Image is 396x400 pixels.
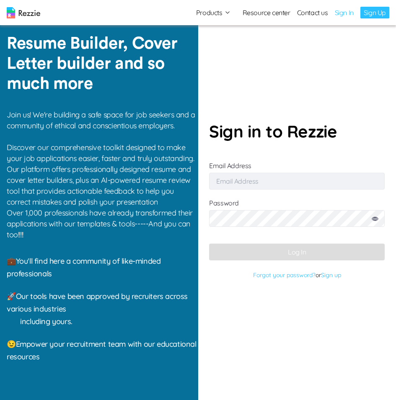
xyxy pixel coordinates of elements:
span: 💼 You'll find here a community of like-minded professionals [7,256,160,278]
p: Resume Builder, Cover Letter builder and so much more [7,34,198,94]
a: Contact us [297,8,328,18]
p: or [209,269,385,281]
button: Log In [209,244,385,260]
span: 🚀 Our tools have been approved by recruiters across various industries including yours. [7,291,188,326]
p: Over 1,000 professionals have already transformed their applications with our templates & tools--... [7,208,198,240]
a: Sign Up [360,7,389,18]
a: Resource center [243,8,290,18]
input: Password [209,210,385,227]
span: 😉 Empower your recruitment team with our educational resources [7,339,197,361]
img: logo [7,7,40,18]
button: Products [196,8,231,18]
input: Email Address [209,173,385,190]
p: Sign in to Rezzie [209,119,385,144]
a: Sign up [321,271,341,279]
label: Password [209,199,385,235]
label: Email Address [209,161,385,185]
a: Forgot your password? [253,271,316,279]
p: Join us! We're building a safe space for job seekers and a community of ethical and conscientious... [7,109,198,208]
a: Sign In [335,8,354,18]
